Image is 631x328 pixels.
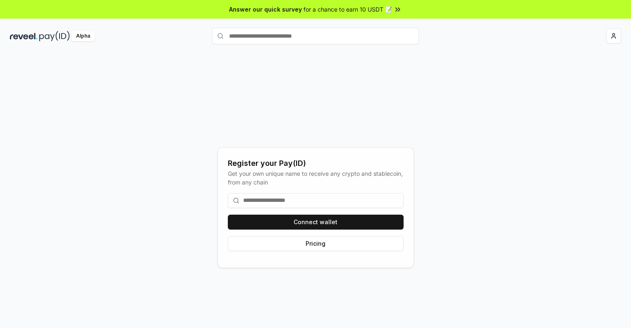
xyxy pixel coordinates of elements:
div: Get your own unique name to receive any crypto and stablecoin, from any chain [228,169,404,187]
div: Register your Pay(ID) [228,158,404,169]
img: pay_id [39,31,70,41]
img: reveel_dark [10,31,38,41]
button: Pricing [228,236,404,251]
span: Answer our quick survey [229,5,302,14]
span: for a chance to earn 10 USDT 📝 [304,5,392,14]
button: Connect wallet [228,215,404,230]
div: Alpha [72,31,95,41]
